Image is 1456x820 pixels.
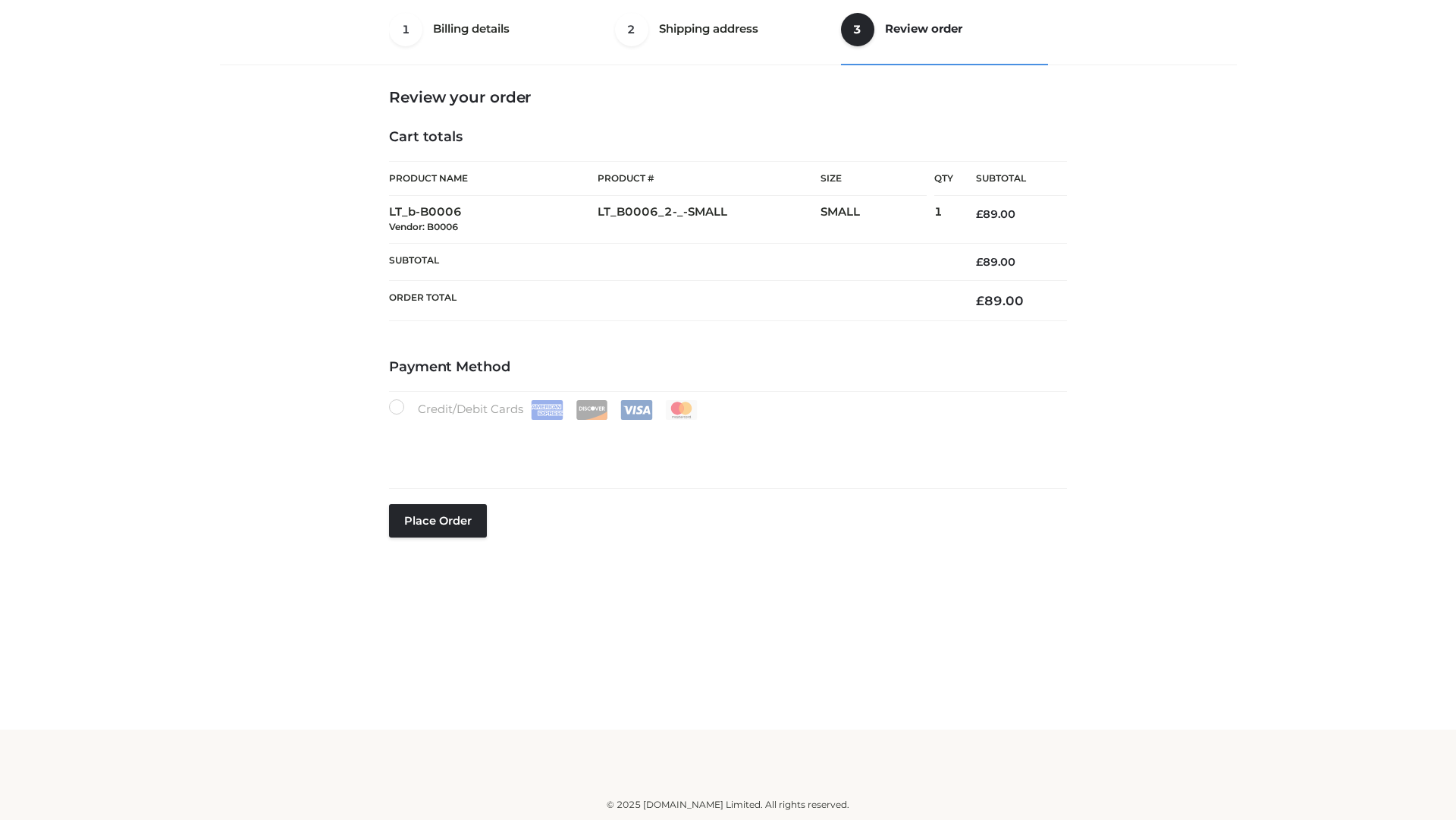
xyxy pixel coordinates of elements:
img: Mastercard [665,400,698,420]
th: Product Name [389,161,598,196]
h4: Payment Method [389,359,1067,376]
th: Subtotal [389,243,953,280]
h4: Cart totals [389,129,1067,146]
th: Size [821,162,927,196]
bdi: 89.00 [976,207,1015,221]
img: Visa [620,400,653,420]
td: SMALL [821,196,934,244]
span: £ [976,207,983,221]
th: Qty [934,161,953,196]
td: LT_b-B0006 [389,196,598,244]
td: LT_B0006_2-_-SMALL [598,196,821,244]
bdi: 89.00 [976,255,1015,269]
small: Vendor: B0006 [389,221,458,232]
span: £ [976,255,983,269]
th: Order Total [389,281,953,321]
th: Subtotal [953,162,1067,196]
bdi: 89.00 [976,293,1024,308]
img: Amex [531,400,563,420]
td: 1 [934,196,953,244]
th: Product # [598,161,821,196]
iframe: Secure payment input frame [386,417,1064,472]
img: Discover [576,400,608,420]
label: Credit/Debit Cards [389,399,699,420]
h3: Review your order [389,88,1067,106]
span: £ [976,293,984,308]
button: Place order [389,504,487,538]
div: © 2025 [DOMAIN_NAME] Limited. All rights reserved. [225,797,1231,812]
